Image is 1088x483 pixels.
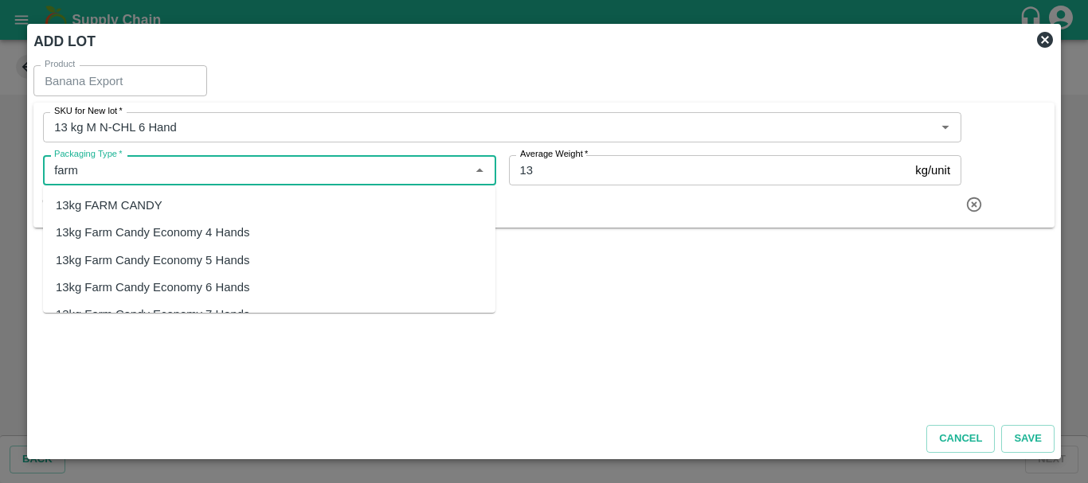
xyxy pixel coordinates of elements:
button: Cancel [926,425,995,453]
div: 13kg Farm Candy Economy 4 Hands [56,224,249,241]
div: 13kg Farm Candy Economy 7 Hands [56,306,249,323]
label: SKU for New lot [54,105,123,118]
div: 13kg FARM CANDY [56,197,162,214]
p: kg/unit [915,162,950,179]
button: Close [469,160,490,181]
div: 13kg Farm Candy Economy 5 Hands [56,251,249,269]
button: Save [1001,425,1054,453]
button: Open [935,117,956,138]
label: Average Weight [520,148,588,161]
label: Product [45,58,75,71]
button: + ADD [33,234,84,262]
b: ADD LOT [33,33,96,49]
div: 13kg Farm Candy Economy 6 Hands [56,279,249,296]
label: Packaging Type [54,148,123,161]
